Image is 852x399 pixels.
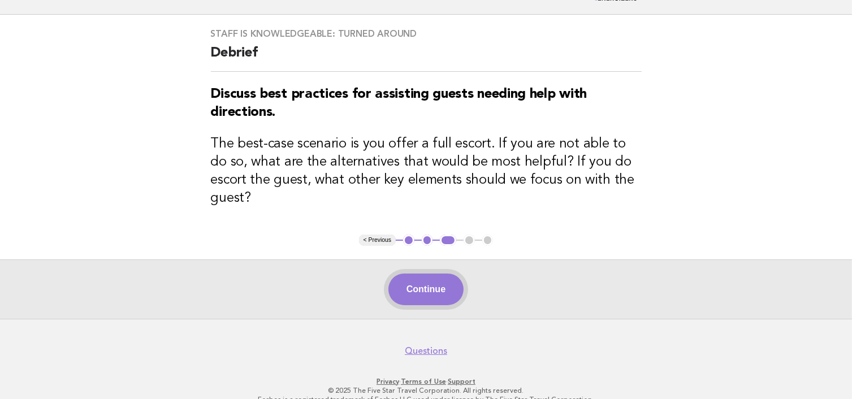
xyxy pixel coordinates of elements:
[211,28,642,40] h3: Staff is knowledgeable: Turned around
[211,44,642,72] h2: Debrief
[403,235,414,246] button: 1
[388,274,464,305] button: Continue
[377,378,399,385] a: Privacy
[211,135,642,207] h3: The best-case scenario is you offer a full escort. If you are not able to do so, what are the alt...
[80,386,772,395] p: © 2025 The Five Star Travel Corporation. All rights reserved.
[359,235,396,246] button: < Previous
[80,377,772,386] p: · ·
[448,378,475,385] a: Support
[401,378,446,385] a: Terms of Use
[405,345,447,357] a: Questions
[440,235,456,246] button: 3
[211,88,587,119] strong: Discuss best practices for assisting guests needing help with directions.
[422,235,433,246] button: 2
